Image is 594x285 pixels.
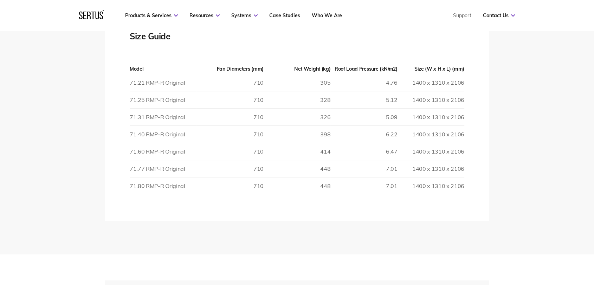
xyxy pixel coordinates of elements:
td: 71.80 RMP-R Original [130,177,196,194]
th: Fan Diameters (mm) [196,64,263,74]
td: 710 [196,125,263,143]
td: 71.25 RMP-R Original [130,91,196,108]
a: Systems [231,12,258,19]
td: 7.01 [330,160,397,177]
td: 710 [196,91,263,108]
a: Resources [189,12,220,19]
td: 71.31 RMP-R Original [130,108,196,125]
td: 710 [196,143,263,160]
th: Net Weight (kg) [264,64,330,74]
td: 71.21 RMP-R Original [130,74,196,91]
a: Contact Us [483,12,515,19]
td: 328 [264,91,330,108]
td: 710 [196,177,263,194]
td: 398 [264,125,330,143]
td: 448 [264,160,330,177]
td: 71.77 RMP-R Original [130,160,196,177]
td: 5.09 [330,108,397,125]
div: Size Guide [130,30,200,43]
td: 710 [196,74,263,91]
th: Model [130,64,196,74]
td: 4.76 [330,74,397,91]
td: 1400 x 1310 x 2106 [398,74,464,91]
td: 5.12 [330,91,397,108]
td: 710 [196,160,263,177]
a: Case Studies [269,12,300,19]
td: 71.60 RMP-R Original [130,143,196,160]
td: 1400 x 1310 x 2106 [398,125,464,143]
th: Roof Load Pressure (kN/m2) [330,64,397,74]
td: 305 [264,74,330,91]
td: 414 [264,143,330,160]
td: 6.22 [330,125,397,143]
td: 1400 x 1310 x 2106 [398,91,464,108]
td: 1400 x 1310 x 2106 [398,143,464,160]
a: Support [453,12,471,19]
td: 448 [264,177,330,194]
td: 6.47 [330,143,397,160]
td: 1400 x 1310 x 2106 [398,108,464,125]
td: 326 [264,108,330,125]
td: 7.01 [330,177,397,194]
a: Products & Services [125,12,178,19]
th: Size (W x H x L) (mm) [398,64,464,74]
a: Who We Are [312,12,342,19]
td: 710 [196,108,263,125]
td: 1400 x 1310 x 2106 [398,160,464,177]
td: 1400 x 1310 x 2106 [398,177,464,194]
td: 71.40 RMP-R Original [130,125,196,143]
